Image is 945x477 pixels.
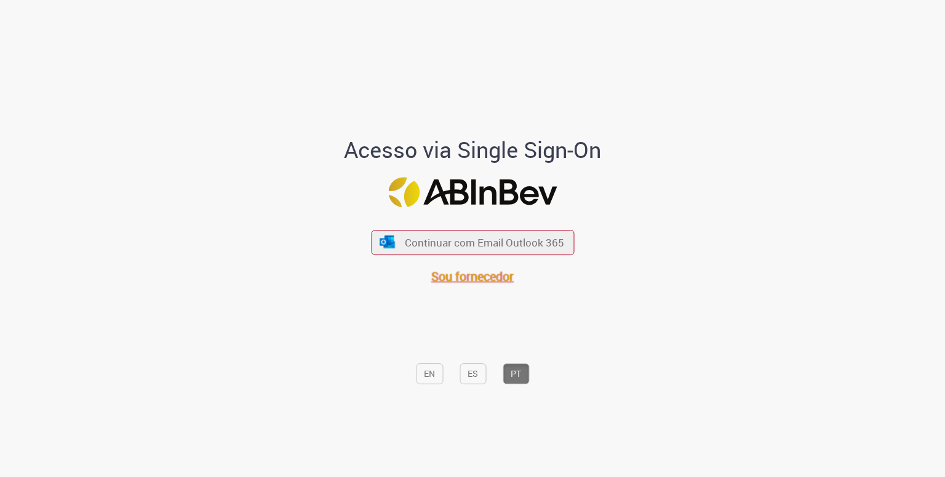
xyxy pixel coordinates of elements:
span: Continuar com Email Outlook 365 [405,235,564,250]
img: Logo ABInBev [388,177,557,207]
img: ícone Azure/Microsoft 360 [379,235,396,248]
button: ícone Azure/Microsoft 360 Continuar com Email Outlook 365 [371,230,574,255]
a: Sou fornecedor [431,268,514,285]
h1: Acesso via Single Sign-On [302,138,644,163]
button: PT [503,363,529,384]
button: ES [460,363,486,384]
button: EN [416,363,443,384]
